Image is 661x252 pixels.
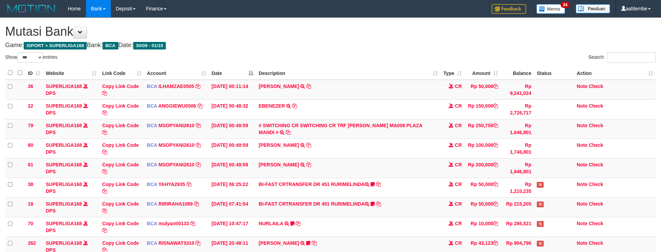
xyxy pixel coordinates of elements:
[455,84,462,89] span: CR
[195,84,200,89] a: Copy ILHAMZAE0505 to clipboard
[43,178,99,197] td: DPS
[103,42,118,50] span: BCA
[102,84,139,96] a: Copy Link Code
[259,123,423,135] a: # SWITCHING CR SWITCHING CR TRF [PERSON_NAME] MA008 PLAZA MANDI #
[186,182,191,187] a: Copy YAHYA2935 to clipboard
[190,221,195,226] a: Copy mulyanti0133 to clipboard
[28,123,33,128] span: 79
[286,130,290,135] a: Copy # SWITCHING CR SWITCHING CR TRF MOHAMMAD AYYUBI MA008 PLAZA MANDI # to clipboard
[501,66,534,80] th: Balance
[256,197,441,217] td: BI-FAST CRTRANSFER DR 451 RURIMELINDA
[28,201,33,207] span: 18
[46,103,82,109] a: SUPERLIGA168
[536,4,565,14] img: Button%20Memo.svg
[24,42,87,50] span: ISPORT > SUPERLIGA168
[589,240,603,246] a: Check
[43,158,99,178] td: DPS
[133,42,166,50] span: 30/09 - 01/10
[144,66,209,80] th: Account: activate to sort column ascending
[147,123,157,128] span: BCA
[296,221,300,226] a: Copy NURLAILA to clipboard
[501,197,534,217] td: Rp 215,205
[537,241,544,246] span: Has Note
[589,84,603,89] a: Check
[102,123,139,135] a: Copy Link Code
[465,80,501,100] td: Rp 50,000
[259,103,285,109] a: EBENEZER
[159,84,194,89] a: ILHAMZAE0505
[43,139,99,158] td: DPS
[455,221,462,226] span: CR
[43,197,99,217] td: DPS
[465,197,501,217] td: Rp 50,000
[455,162,462,167] span: CR
[159,162,195,167] a: MSOPYANI2610
[588,52,656,63] label: Search:
[5,52,57,63] label: Show entries
[577,240,587,246] a: Note
[501,158,534,178] td: Rp 1,946,801
[589,142,603,148] a: Check
[147,182,157,187] span: BCA
[577,103,587,109] a: Note
[465,66,501,80] th: Amount: activate to sort column ascending
[306,142,311,148] a: Copy ERWIN TRI PRASETYO to clipboard
[455,182,462,187] span: CR
[465,99,501,119] td: Rp 150,000
[46,142,82,148] a: SUPERLIGA168
[194,201,199,207] a: Copy RIRIRAHA1089 to clipboard
[455,142,462,148] span: CR
[43,80,99,100] td: DPS
[534,66,574,80] th: Status
[259,162,299,167] a: [PERSON_NAME]
[589,103,603,109] a: Check
[209,197,256,217] td: [DATE] 07:41:54
[537,221,544,227] span: Has Note
[256,178,441,197] td: BI-FAST CRTRANSFER DR 451 RURIMELINDA
[147,201,157,207] span: BCA
[577,123,587,128] a: Note
[501,139,534,158] td: Rp 1,746,801
[147,162,157,167] span: BCA
[28,142,33,148] span: 80
[147,84,157,89] span: BCA
[102,201,139,213] a: Copy Link Code
[493,103,498,109] a: Copy Rp 150,000 to clipboard
[102,182,139,194] a: Copy Link Code
[147,221,157,226] span: BCA
[577,182,587,187] a: Note
[376,201,381,207] a: Copy BI-FAST CRTRANSFER DR 451 RURIMELINDA to clipboard
[589,221,603,226] a: Check
[455,103,462,109] span: CR
[43,66,99,80] th: Website: activate to sort column ascending
[209,66,256,80] th: Date: activate to sort column descending
[455,123,462,128] span: CR
[256,66,441,80] th: Description: activate to sort column ascending
[493,142,498,148] a: Copy Rp 100,000 to clipboard
[209,99,256,119] td: [DATE] 00:48:32
[209,80,256,100] td: [DATE] 00:11:14
[28,162,33,167] span: 81
[102,221,139,233] a: Copy Link Code
[493,162,498,167] a: Copy Rp 200,000 to clipboard
[159,240,194,246] a: RISNAWAT5310
[102,142,139,155] a: Copy Link Code
[28,182,33,187] span: 38
[209,178,256,197] td: [DATE] 06:25:22
[465,217,501,237] td: Rp 10,000
[196,142,201,148] a: Copy MSOPYANI2610 to clipboard
[589,162,603,167] a: Check
[376,182,381,187] a: Copy BI-FAST CRTRANSFER DR 451 RURIMELINDA to clipboard
[577,84,587,89] a: Note
[46,201,82,207] a: SUPERLIGA168
[209,217,256,237] td: [DATE] 10:47:17
[537,182,544,188] span: Has Note
[492,4,526,14] img: Feedback.jpg
[440,66,465,80] th: Type: activate to sort column ascending
[159,221,189,226] a: mulyanti0133
[465,158,501,178] td: Rp 200,000
[46,240,82,246] a: SUPERLIGA168
[493,240,498,246] a: Copy Rp 43,123 to clipboard
[46,84,82,89] a: SUPERLIGA168
[5,25,656,39] h1: Mutasi Bank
